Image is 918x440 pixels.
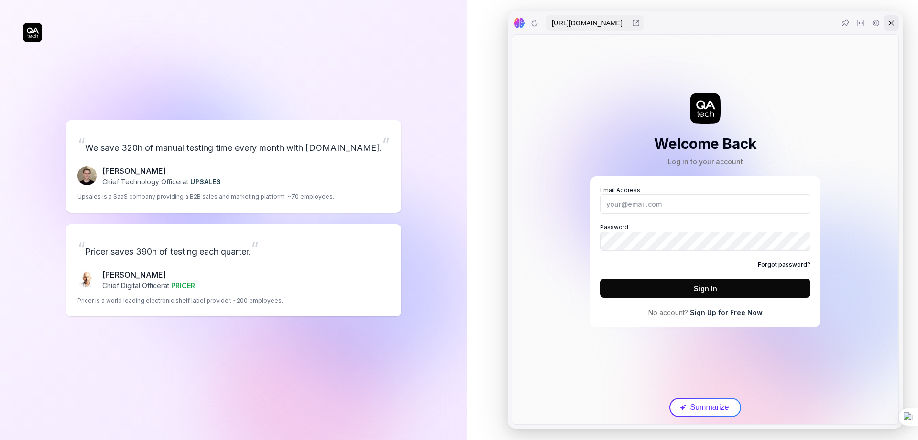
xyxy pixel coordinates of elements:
span: PRICER [171,282,195,290]
p: Chief Technology Officer at [102,177,221,187]
input: Password [88,197,298,216]
span: “ [77,134,85,155]
img: Chris Chalkitis [77,270,97,289]
span: ” [251,238,259,259]
p: Chief Digital Officer at [102,281,195,291]
span: No account? [136,272,176,282]
a: “We save 320h of manual testing time every month with [DOMAIN_NAME].”Fredrik Seidl[PERSON_NAME]Ch... [66,120,401,213]
input: Email Address [88,159,298,179]
a: Forgot password? [246,226,298,234]
a: “Pricer saves 390h of testing each quarter.”Chris Chalkitis[PERSON_NAME]Chief Digital Officerat P... [66,224,401,316]
p: Upsales is a SaaS company providing a B2B sales and marketing platform. ~70 employees. [77,192,334,201]
p: [PERSON_NAME] [102,269,195,281]
p: [PERSON_NAME] [102,165,221,177]
button: Sign In [88,244,298,263]
p: We save 320h of manual testing time every month with [DOMAIN_NAME]. [77,132,390,158]
h2: Welcome Back [142,98,245,120]
a: Sign Up for Free Now [178,272,251,282]
span: UPSALES [190,178,221,186]
p: Pricer is a world leading electronic shelf label provider. ~200 employees. [77,296,283,305]
label: Email Address [88,151,298,179]
div: Log in to your account [142,122,245,132]
label: Password [88,188,298,216]
span: ” [382,134,390,155]
img: Fredrik Seidl [77,166,97,185]
p: Pricer saves 390h of testing each quarter. [77,236,390,261]
span: “ [77,238,85,259]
